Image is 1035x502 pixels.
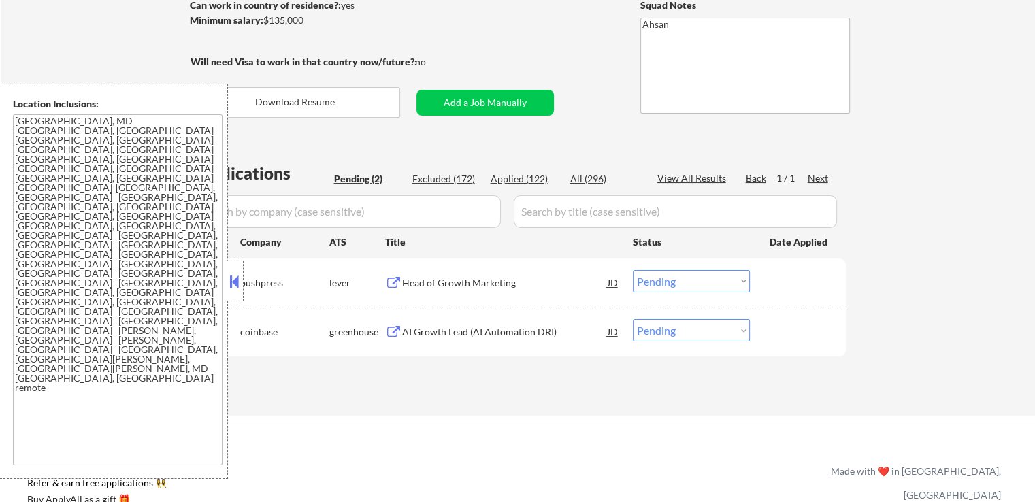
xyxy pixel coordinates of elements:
[13,97,223,111] div: Location Inclusions:
[240,325,329,339] div: coinbase
[190,14,263,26] strong: Minimum salary:
[329,276,385,290] div: lever
[808,171,829,185] div: Next
[746,171,768,185] div: Back
[514,195,837,228] input: Search by title (case sensitive)
[195,195,501,228] input: Search by company (case sensitive)
[657,171,730,185] div: View All Results
[195,165,329,182] div: Applications
[190,14,416,27] div: $135,000
[240,276,329,290] div: pushpress
[633,229,750,254] div: Status
[385,235,620,249] div: Title
[412,172,480,186] div: Excluded (172)
[570,172,638,186] div: All (296)
[329,325,385,339] div: greenhouse
[606,319,620,344] div: JD
[776,171,808,185] div: 1 / 1
[191,56,417,67] strong: Will need Visa to work in that country now/future?:
[416,90,554,116] button: Add a Job Manually
[402,276,608,290] div: Head of Growth Marketing
[27,478,546,492] a: Refer & earn free applications 👯‍♀️
[402,325,608,339] div: AI Growth Lead (AI Automation DRI)
[415,55,454,69] div: no
[191,87,400,118] button: Download Resume
[334,172,402,186] div: Pending (2)
[240,235,329,249] div: Company
[606,270,620,295] div: JD
[329,235,385,249] div: ATS
[770,235,829,249] div: Date Applied
[491,172,559,186] div: Applied (122)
